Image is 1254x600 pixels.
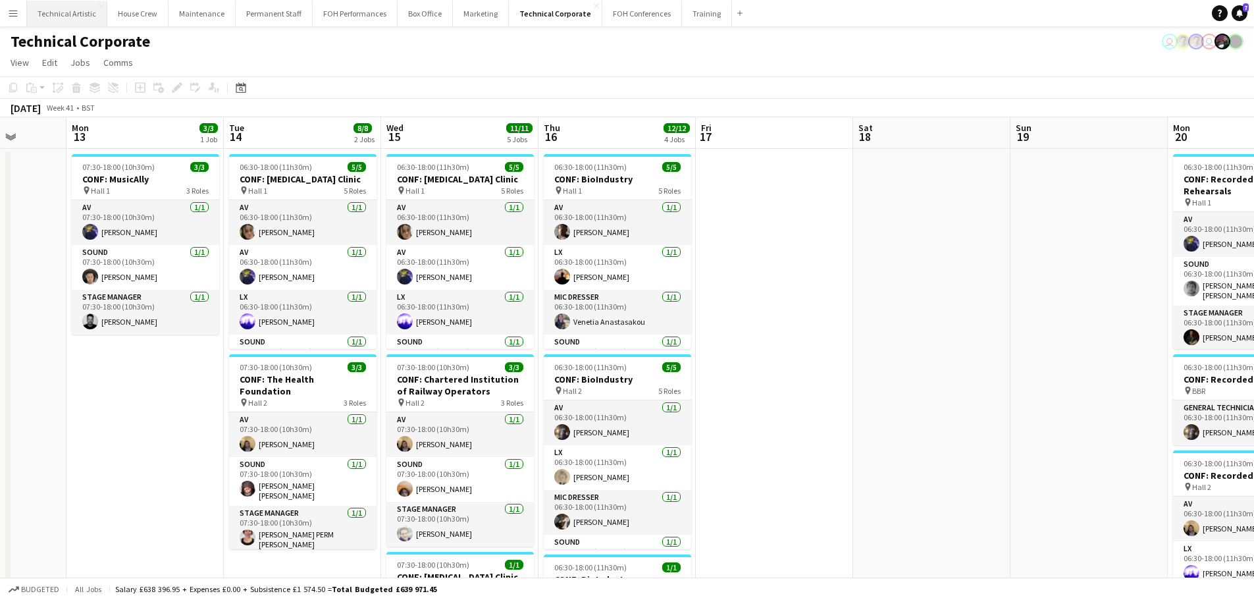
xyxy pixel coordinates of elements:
div: [DATE] [11,101,41,115]
app-card-role: AV1/107:30-18:00 (10h30m)[PERSON_NAME] [386,412,534,457]
span: 11/11 [506,123,533,133]
app-card-role: Sound1/106:30-18:00 (11h30m) [229,335,377,383]
span: Hall 2 [1192,482,1211,492]
app-card-role: Sound1/106:30-18:00 (11h30m) [544,335,691,383]
h3: CONF: BioIndustry [544,373,691,385]
app-card-role: AV1/106:30-18:00 (11h30m)[PERSON_NAME] [386,245,534,290]
app-card-role: Sound1/107:30-18:00 (10h30m)[PERSON_NAME] [72,245,219,290]
span: Hall 1 [405,186,425,196]
div: 1 Job [200,134,217,144]
span: Total Budgeted £639 971.45 [332,584,437,594]
button: Maintenance [169,1,236,26]
span: 5 Roles [344,186,366,196]
app-job-card: 06:30-18:00 (11h30m)5/5CONF: [MEDICAL_DATA] Clinic Hall 15 RolesAV1/106:30-18:00 (11h30m)[PERSON_... [386,154,534,349]
span: Tue [229,122,244,134]
h3: CONF: The Health Foundation [229,373,377,397]
button: FOH Conferences [602,1,682,26]
app-card-role: LX1/106:30-18:00 (11h30m)[PERSON_NAME] [386,290,534,335]
span: Hall 1 [91,186,110,196]
span: Thu [544,122,560,134]
span: Edit [42,57,57,68]
button: Box Office [398,1,453,26]
app-job-card: 06:30-18:00 (11h30m)5/5CONF: [MEDICAL_DATA] Clinic Hall 15 RolesAV1/106:30-18:00 (11h30m)[PERSON_... [229,154,377,349]
span: 5/5 [662,162,681,172]
app-card-role: Mic Dresser1/106:30-18:00 (11h30m)[PERSON_NAME] [544,490,691,535]
app-card-role: LX1/106:30-18:00 (11h30m)[PERSON_NAME] [229,290,377,335]
span: 1/1 [662,562,681,572]
span: 5/5 [505,162,523,172]
button: Permanent Staff [236,1,313,26]
span: 3/3 [199,123,218,133]
app-card-role: Sound1/106:30-18:00 (11h30m) [386,335,534,383]
span: 07:30-18:00 (10h30m) [240,362,312,372]
span: 3 Roles [186,186,209,196]
span: 1/1 [505,560,523,570]
app-card-role: Sound1/106:30-18:00 (11h30m) [544,535,691,584]
span: 07:30-18:00 (10h30m) [82,162,155,172]
span: 3/3 [190,162,209,172]
button: Budgeted [7,582,61,597]
a: 7 [1232,5,1247,21]
app-card-role: LX1/106:30-18:00 (11h30m)[PERSON_NAME] [544,245,691,290]
h3: CONF: Chartered Institution of Railway Operators [386,373,534,397]
div: BST [82,103,95,113]
app-card-role: AV1/106:30-18:00 (11h30m)[PERSON_NAME] [386,200,534,245]
span: 07:30-18:00 (10h30m) [397,362,469,372]
app-card-role: AV1/106:30-18:00 (11h30m)[PERSON_NAME] [229,245,377,290]
div: 06:30-18:00 (11h30m)5/5CONF: BioIndustry Hall 25 RolesAV1/106:30-18:00 (11h30m)[PERSON_NAME]LX1/1... [544,354,691,549]
app-card-role: Sound1/107:30-18:00 (10h30m)[PERSON_NAME] [PERSON_NAME] [229,457,377,506]
span: View [11,57,29,68]
app-card-role: Stage Manager1/107:30-18:00 (10h30m)[PERSON_NAME] PERM [PERSON_NAME] [229,506,377,555]
app-card-role: AV1/107:30-18:00 (10h30m)[PERSON_NAME] [229,412,377,457]
app-card-role: LX1/106:30-18:00 (11h30m)[PERSON_NAME] [544,445,691,490]
app-user-avatar: Vaida Pikzirne [1162,34,1178,49]
span: Hall 1 [563,186,582,196]
span: Budgeted [21,585,59,594]
span: 06:30-18:00 (11h30m) [397,162,469,172]
span: Hall 1 [1192,198,1211,207]
span: Fri [701,122,712,134]
div: 4 Jobs [664,134,689,144]
app-card-role: AV1/106:30-18:00 (11h30m)[PERSON_NAME] [544,200,691,245]
span: BBR [1192,386,1205,396]
span: 18 [856,129,873,144]
span: 5 Roles [658,186,681,196]
span: 07:30-18:00 (10h30m) [397,560,469,570]
span: 3 Roles [501,398,523,408]
span: 7 [1243,3,1249,12]
span: 06:30-18:00 (11h30m) [240,162,312,172]
app-job-card: 07:30-18:00 (10h30m)3/3CONF: The Health Foundation Hall 23 RolesAV1/107:30-18:00 (10h30m)[PERSON_... [229,354,377,549]
h3: CONF: MusicAlly [72,173,219,185]
a: Jobs [65,54,95,71]
span: 17 [699,129,712,144]
app-card-role: AV1/106:30-18:00 (11h30m)[PERSON_NAME] [544,400,691,445]
app-user-avatar: Gabrielle Barr [1228,34,1243,49]
span: Hall 2 [248,398,267,408]
span: 8/8 [353,123,372,133]
span: Mon [1173,122,1190,134]
span: Hall 2 [405,398,425,408]
span: 3/3 [505,362,523,372]
app-card-role: AV1/106:30-18:00 (11h30m)[PERSON_NAME] [229,200,377,245]
app-job-card: 06:30-18:00 (11h30m)5/5CONF: BioIndustry Hall 15 RolesAV1/106:30-18:00 (11h30m)[PERSON_NAME]LX1/1... [544,154,691,349]
app-card-role: Stage Manager1/107:30-18:00 (10h30m)[PERSON_NAME] [72,290,219,335]
a: View [5,54,34,71]
span: Jobs [70,57,90,68]
span: 5 Roles [658,386,681,396]
div: Salary £638 396.95 + Expenses £0.00 + Subsistence £1 574.50 = [115,584,437,594]
a: Edit [37,54,63,71]
app-user-avatar: Liveforce Admin [1201,34,1217,49]
h3: CONF: [MEDICAL_DATA] Clinic [229,173,377,185]
div: 5 Jobs [507,134,532,144]
app-job-card: 07:30-18:00 (10h30m)3/3CONF: MusicAlly Hall 13 RolesAV1/107:30-18:00 (10h30m)[PERSON_NAME]Sound1/... [72,154,219,335]
app-job-card: 07:30-18:00 (10h30m)3/3CONF: Chartered Institution of Railway Operators Hall 23 RolesAV1/107:30-1... [386,354,534,547]
span: 15 [384,129,404,144]
span: Sat [858,122,873,134]
a: Comms [98,54,138,71]
span: Week 41 [43,103,76,113]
